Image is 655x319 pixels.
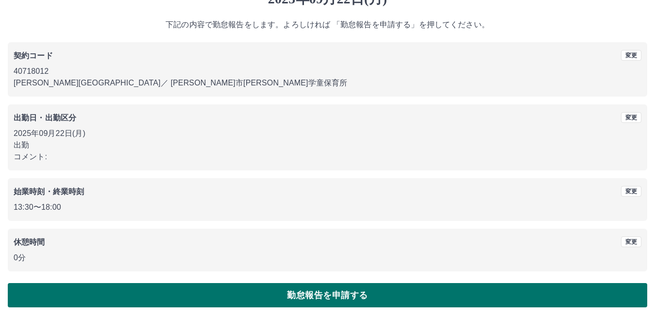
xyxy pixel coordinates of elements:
b: 休憩時間 [14,238,45,246]
p: 出勤 [14,139,641,151]
p: 13:30 〜 18:00 [14,201,641,213]
p: [PERSON_NAME][GEOGRAPHIC_DATA] ／ [PERSON_NAME]市[PERSON_NAME]学童保育所 [14,77,641,89]
p: 40718012 [14,66,641,77]
b: 契約コード [14,51,53,60]
p: 0分 [14,252,641,264]
button: 変更 [621,50,641,61]
p: 2025年09月22日(月) [14,128,641,139]
b: 始業時刻・終業時刻 [14,187,84,196]
button: 勤怠報告を申請する [8,283,647,307]
p: コメント: [14,151,641,163]
button: 変更 [621,236,641,247]
p: 下記の内容で勤怠報告をします。よろしければ 「勤怠報告を申請する」を押してください。 [8,19,647,31]
button: 変更 [621,112,641,123]
b: 出勤日・出勤区分 [14,114,76,122]
button: 変更 [621,186,641,197]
